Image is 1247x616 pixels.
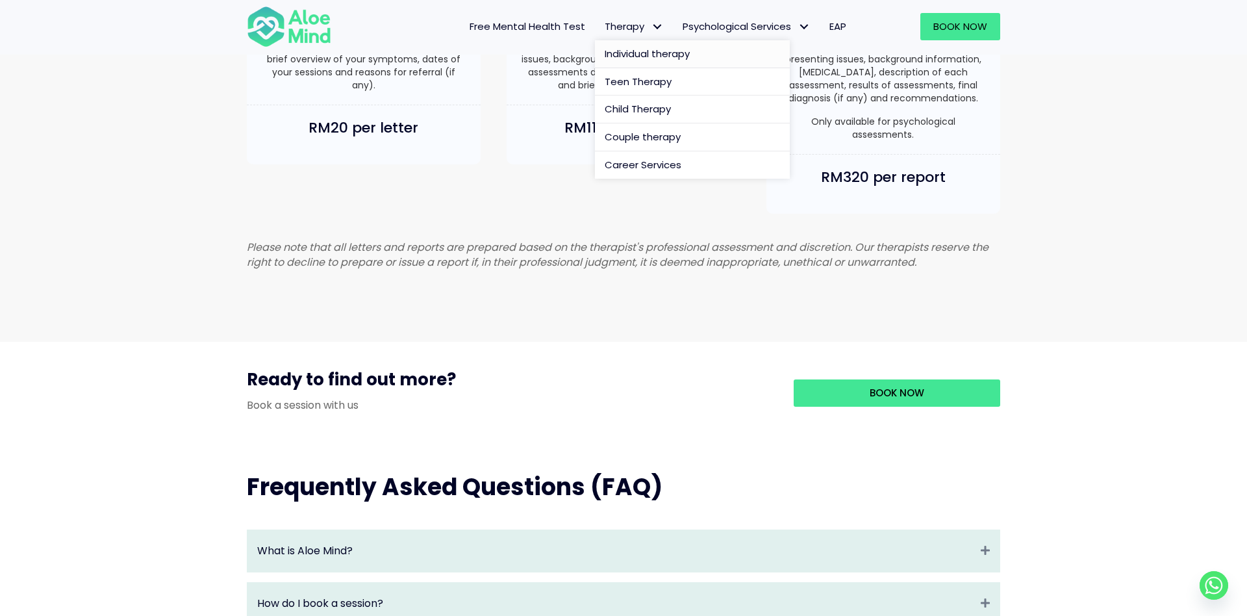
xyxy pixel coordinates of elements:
p: Book a session with us [247,398,774,413]
a: Free Mental Health Test [460,13,595,40]
p: Only available for psychological assessments. [779,115,987,142]
i: Expand [981,596,990,611]
a: What is Aloe Mind? [257,543,974,558]
span: Teen Therapy [605,75,672,88]
a: Couple therapy [595,123,790,151]
em: Please note that all letters and reports are prepared based on the therapist's professional asses... [247,240,989,270]
a: Psychological ServicesPsychological Services: submenu [673,13,820,40]
span: Couple therapy [605,130,681,144]
nav: Menu [348,13,856,40]
span: Psychological Services [683,19,810,33]
a: Book Now [794,379,1000,407]
span: Book Now [870,386,924,400]
h3: Ready to find out more? [247,368,774,398]
p: A brief report includes a short outline of issues, background information, summary of assessments... [520,39,727,92]
a: Career Services [595,151,790,179]
span: Frequently Asked Questions (FAQ) [247,470,662,504]
span: Free Mental Health Test [470,19,585,33]
i: Expand [981,543,990,558]
h4: RM110 per report [520,118,727,138]
a: TherapyTherapy: submenu [595,13,673,40]
span: Child Therapy [605,102,671,116]
span: Therapy [605,19,663,33]
a: Child Therapy [595,96,790,123]
span: EAP [829,19,846,33]
span: Individual therapy [605,47,690,60]
a: Whatsapp [1200,571,1228,600]
a: Teen Therapy [595,68,790,96]
p: A letter from your therapist which includes a brief overview of your symptoms, dates of your sess... [260,39,468,92]
span: Career Services [605,158,681,172]
a: EAP [820,13,856,40]
span: Book Now [933,19,987,33]
p: A comprehensive report detailing the presenting issues, background information, [MEDICAL_DATA], d... [779,39,987,105]
a: Individual therapy [595,40,790,68]
a: Book Now [920,13,1000,40]
span: Therapy: submenu [648,18,666,36]
h4: RM20 per letter [260,118,468,138]
a: How do I book a session? [257,596,974,611]
img: Aloe mind Logo [247,5,331,48]
h4: RM320 per report [779,168,987,188]
span: Psychological Services: submenu [794,18,813,36]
